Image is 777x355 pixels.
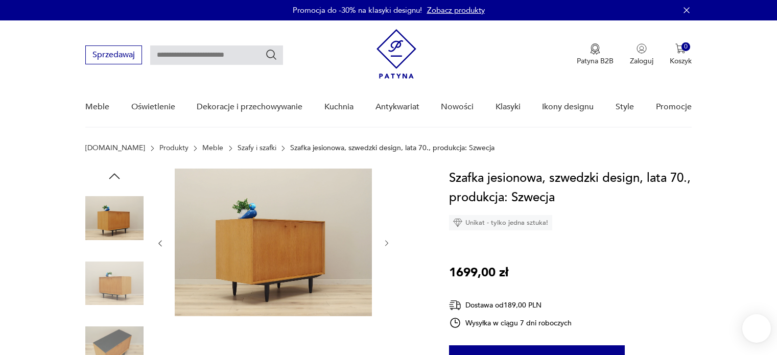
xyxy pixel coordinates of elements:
[449,263,508,282] p: 1699,00 zł
[324,87,354,127] a: Kuchnia
[85,45,142,64] button: Sprzedawaj
[742,314,771,343] iframe: Smartsupp widget button
[238,144,276,152] a: Szafy i szafki
[449,299,572,312] div: Dostawa od 189,00 PLN
[670,56,692,66] p: Koszyk
[202,144,223,152] a: Meble
[656,87,692,127] a: Promocje
[496,87,521,127] a: Klasyki
[630,56,653,66] p: Zaloguj
[85,52,142,59] a: Sprzedawaj
[197,87,302,127] a: Dekoracje i przechowywanie
[681,42,690,51] div: 0
[159,144,189,152] a: Produkty
[375,87,419,127] a: Antykwariat
[449,299,461,312] img: Ikona dostawy
[542,87,594,127] a: Ikony designu
[85,144,145,152] a: [DOMAIN_NAME]
[630,43,653,66] button: Zaloguj
[616,87,634,127] a: Style
[577,43,614,66] button: Patyna B2B
[675,43,686,54] img: Ikona koszyka
[453,218,462,227] img: Ikona diamentu
[590,43,600,55] img: Ikona medalu
[637,43,647,54] img: Ikonka użytkownika
[670,43,692,66] button: 0Koszyk
[577,43,614,66] a: Ikona medaluPatyna B2B
[265,49,277,61] button: Szukaj
[449,215,552,230] div: Unikat - tylko jedna sztuka!
[293,5,422,15] p: Promocja do -30% na klasyki designu!
[175,169,372,316] img: Zdjęcie produktu Szafka jesionowa, szwedzki design, lata 70., produkcja: Szwecja
[441,87,474,127] a: Nowości
[85,254,144,313] img: Zdjęcie produktu Szafka jesionowa, szwedzki design, lata 70., produkcja: Szwecja
[85,87,109,127] a: Meble
[577,56,614,66] p: Patyna B2B
[376,29,416,79] img: Patyna - sklep z meblami i dekoracjami vintage
[427,5,485,15] a: Zobacz produkty
[449,169,692,207] h1: Szafka jesionowa, szwedzki design, lata 70., produkcja: Szwecja
[449,317,572,329] div: Wysyłka w ciągu 7 dni roboczych
[131,87,175,127] a: Oświetlenie
[85,189,144,247] img: Zdjęcie produktu Szafka jesionowa, szwedzki design, lata 70., produkcja: Szwecja
[290,144,495,152] p: Szafka jesionowa, szwedzki design, lata 70., produkcja: Szwecja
